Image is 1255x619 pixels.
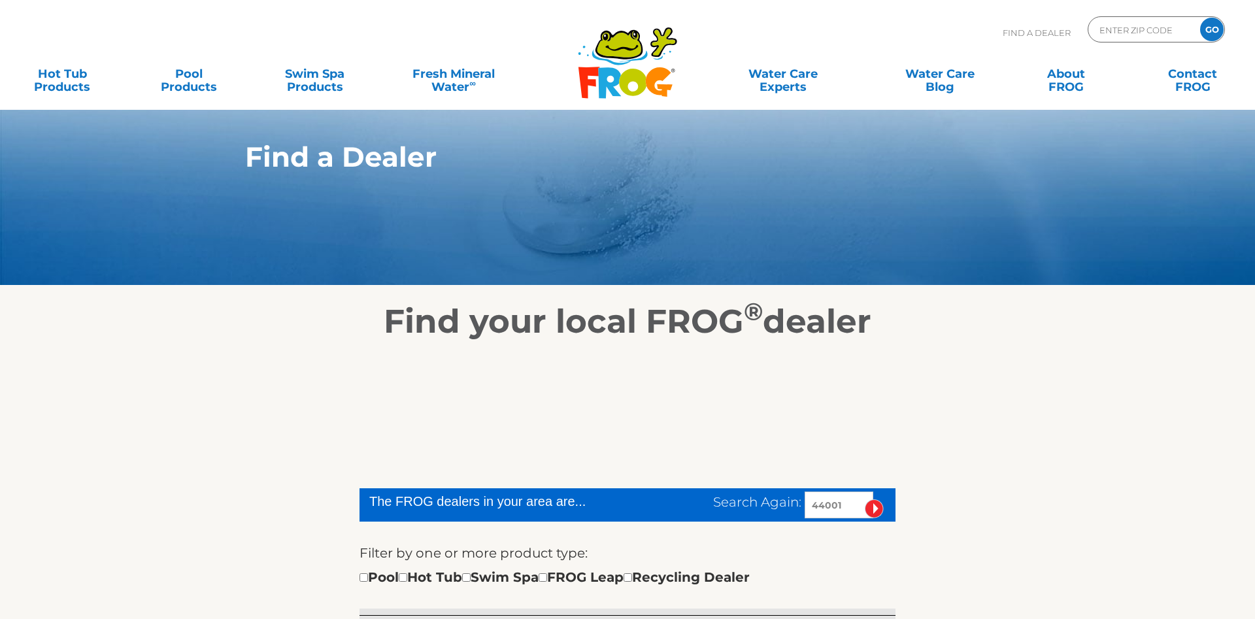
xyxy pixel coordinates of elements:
div: Pool Hot Tub Swim Spa FROG Leap Recycling Dealer [360,567,750,588]
a: Hot TubProducts [13,61,111,87]
p: Find A Dealer [1003,16,1071,49]
h2: Find your local FROG dealer [226,302,1029,341]
sup: ∞ [469,78,476,88]
div: The FROG dealers in your area are... [369,492,633,511]
a: ContactFROG [1144,61,1242,87]
a: Water CareBlog [891,61,989,87]
input: Zip Code Form [1098,20,1186,39]
a: Swim SpaProducts [266,61,364,87]
sup: ® [744,297,763,326]
a: PoolProducts [139,61,237,87]
h1: Find a Dealer [245,141,949,173]
a: Water CareExperts [703,61,862,87]
span: Search Again: [713,494,801,510]
input: GO [1200,18,1224,41]
a: Fresh MineralWater∞ [392,61,515,87]
input: Submit [865,499,884,518]
a: AboutFROG [1017,61,1115,87]
label: Filter by one or more product type: [360,543,588,563]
